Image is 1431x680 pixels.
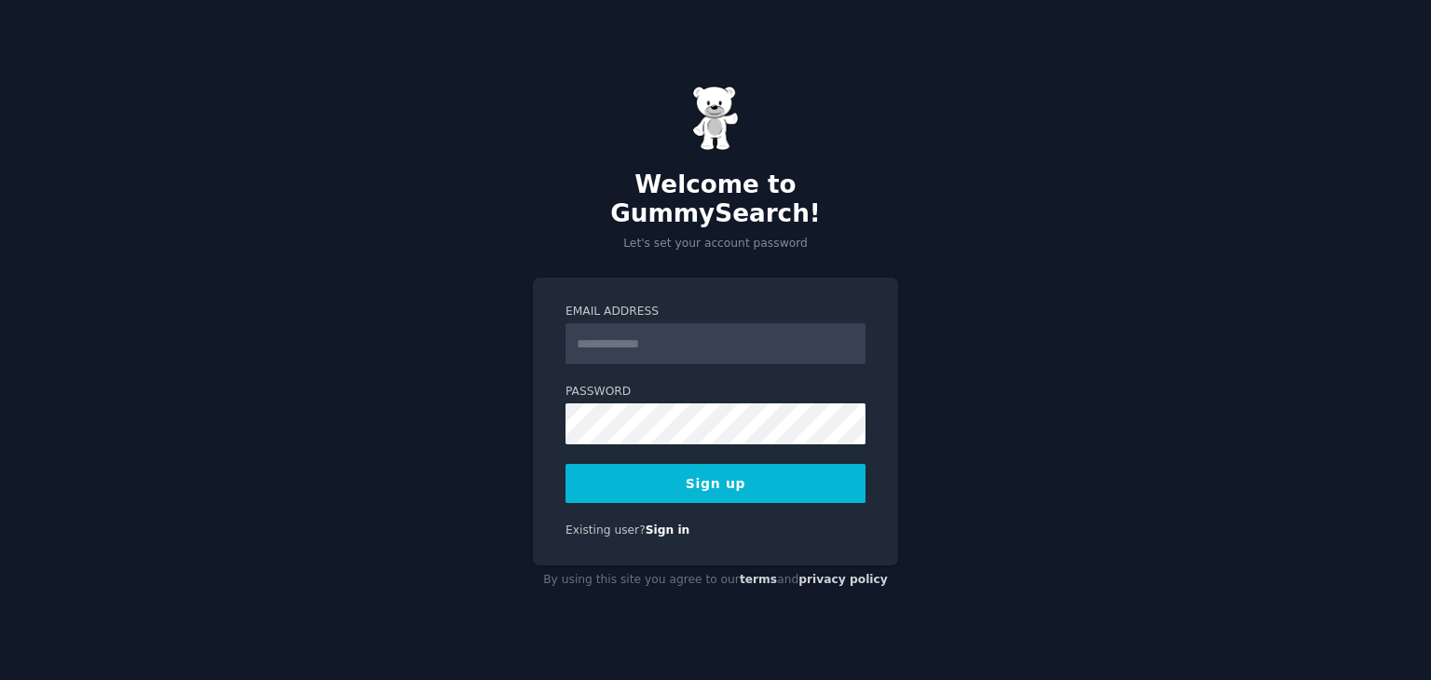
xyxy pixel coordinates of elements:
button: Sign up [566,464,865,503]
h2: Welcome to GummySearch! [533,170,898,229]
span: Existing user? [566,524,646,537]
a: privacy policy [798,573,888,586]
img: Gummy Bear [692,86,739,151]
p: Let's set your account password [533,236,898,252]
label: Password [566,384,865,401]
label: Email Address [566,304,865,320]
a: terms [740,573,777,586]
a: Sign in [646,524,690,537]
div: By using this site you agree to our and [533,565,898,595]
